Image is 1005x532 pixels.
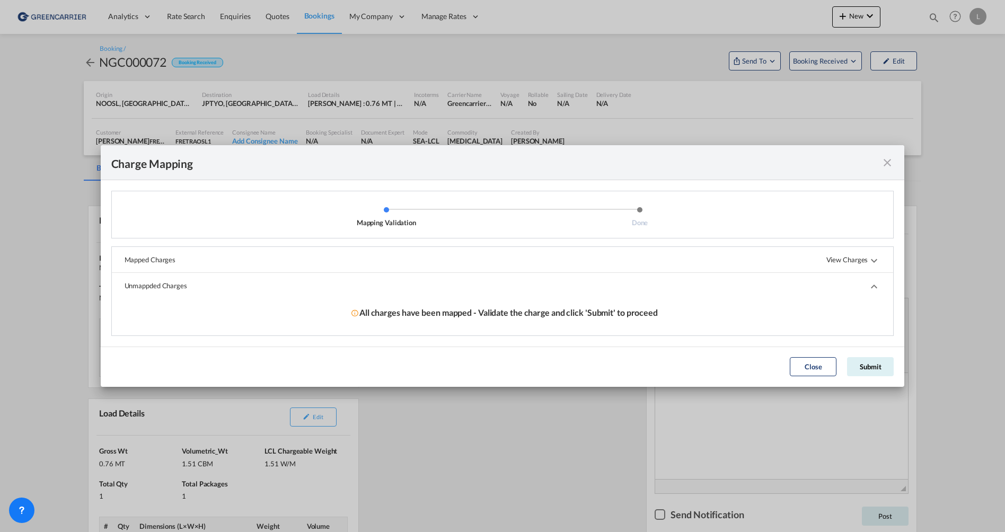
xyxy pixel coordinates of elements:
md-expansion-panel-header: Unmappded Charges [112,273,894,298]
span: View Charges [826,247,881,272]
md-icon: icon-chevron-up [868,280,880,293]
md-icon: s18 icon-information-outline [350,308,359,318]
body: Editor, editor2 [11,11,242,22]
span: All charges have been mapped - Validate the charge and click 'Submit' to proceed [347,307,658,318]
button: Close [790,357,836,376]
div: Charge Mapping [111,156,193,169]
li: Mapping Validation [260,206,513,227]
md-dialog: Mapping ValidationDone ... [101,145,905,386]
li: Done [513,206,766,227]
md-expansion-panel-collapsed: Mapped ChargesView Chargesicon-chevron-down [112,247,894,273]
md-icon: icon-chevron-down [868,254,880,267]
md-icon: icon-close fg-AAA8AD cursor [881,156,894,169]
button: Submit [847,357,894,376]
